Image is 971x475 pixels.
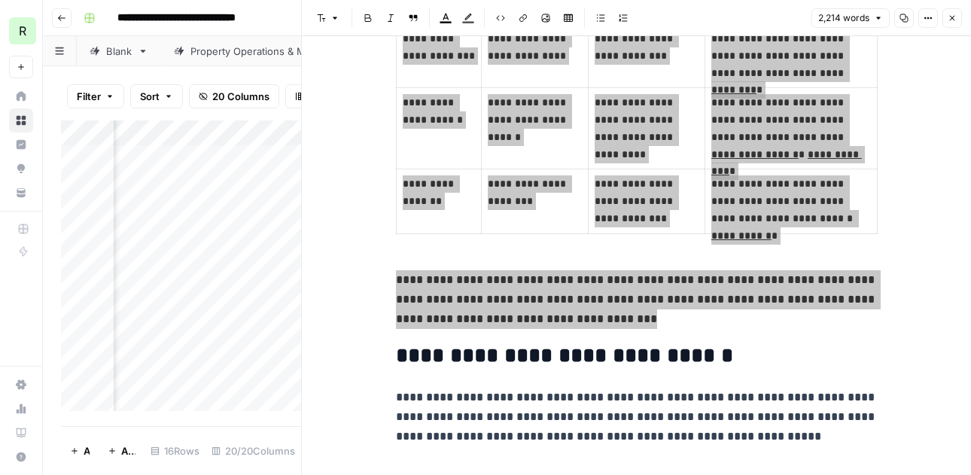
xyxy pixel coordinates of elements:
a: Home [9,84,33,108]
a: Browse [9,108,33,132]
button: Add Row [61,439,99,463]
button: Help + Support [9,445,33,469]
a: Insights [9,132,33,157]
a: Learning Hub [9,421,33,445]
button: 20 Columns [189,84,279,108]
div: Blank [106,44,132,59]
a: Your Data [9,181,33,205]
a: Usage [9,397,33,421]
span: Add 10 Rows [121,443,135,458]
a: Blank [77,36,161,66]
button: 2,214 words [811,8,890,28]
button: Sort [130,84,183,108]
div: 16 Rows [145,439,205,463]
span: 20 Columns [212,89,269,104]
span: Sort [140,89,160,104]
button: Filter [67,84,124,108]
span: Filter [77,89,101,104]
span: R [19,22,26,40]
button: Add 10 Rows [99,439,145,463]
a: Settings [9,373,33,397]
button: Workspace: Re-Leased [9,12,33,50]
span: 2,214 words [818,11,869,25]
span: Add Row [84,443,90,458]
a: Opportunities [9,157,33,181]
div: Property Operations & Maintenance [190,44,359,59]
div: 20/20 Columns [205,439,301,463]
a: Property Operations & Maintenance [161,36,388,66]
